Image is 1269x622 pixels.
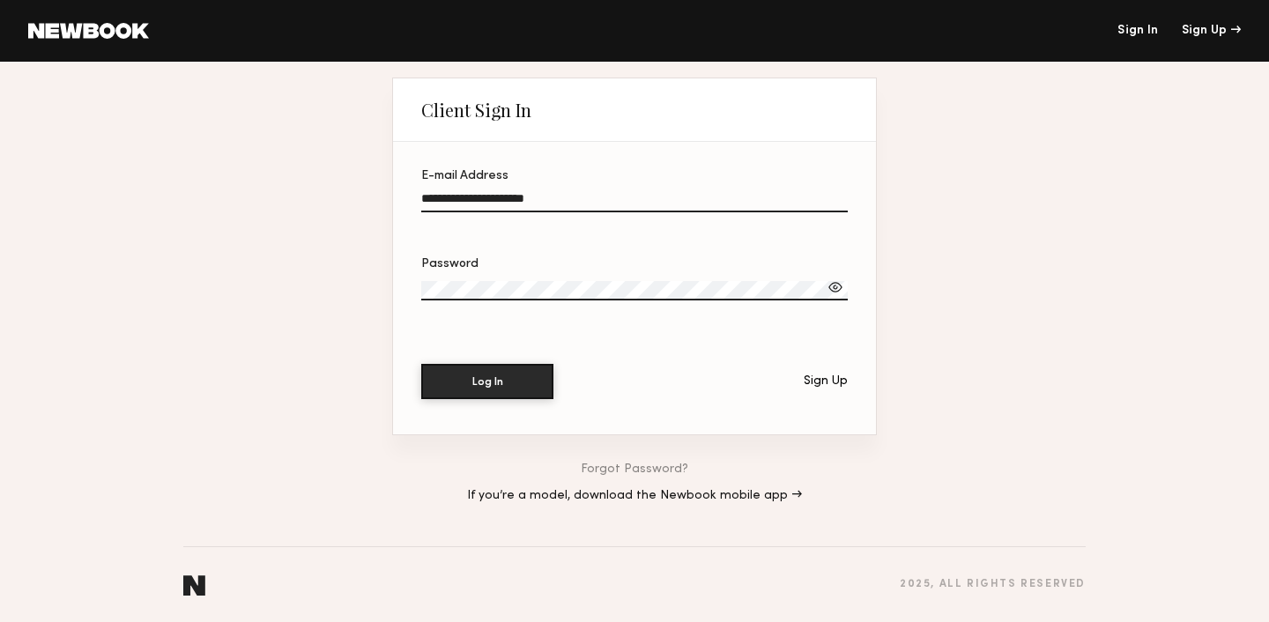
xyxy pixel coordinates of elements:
[421,170,848,182] div: E-mail Address
[1182,25,1241,37] div: Sign Up
[421,258,848,270] div: Password
[804,375,848,388] div: Sign Up
[581,463,688,476] a: Forgot Password?
[421,192,848,212] input: E-mail Address
[1117,25,1158,37] a: Sign In
[900,579,1086,590] div: 2025 , all rights reserved
[467,490,802,502] a: If you’re a model, download the Newbook mobile app →
[421,100,531,121] div: Client Sign In
[421,281,848,300] input: Password
[421,364,553,399] button: Log In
